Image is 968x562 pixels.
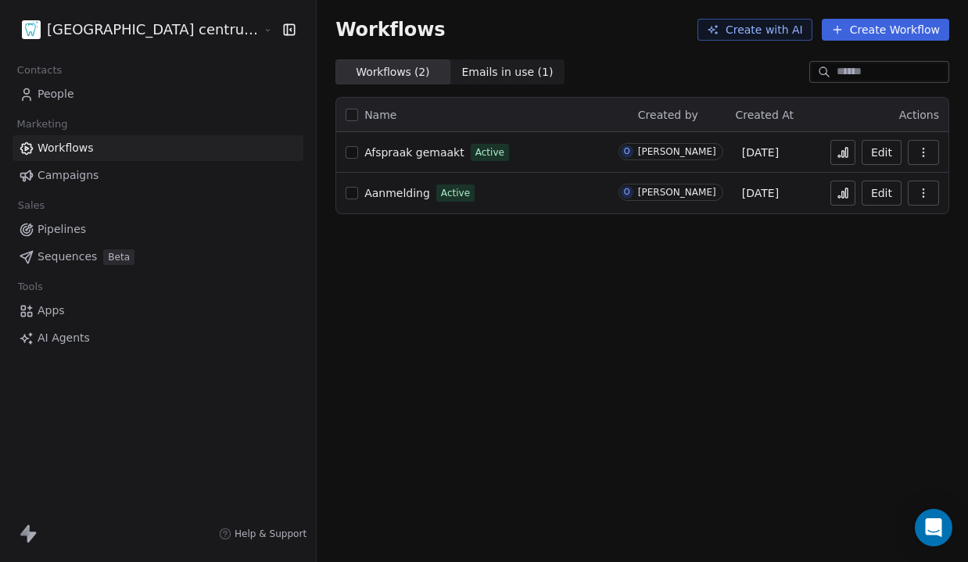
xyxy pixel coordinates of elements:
span: Afspraak gemaakt [364,146,464,159]
span: Pipelines [38,221,86,238]
div: O [624,186,630,199]
div: O [624,145,630,158]
span: Help & Support [235,528,307,540]
a: Campaigns [13,163,303,188]
button: [GEOGRAPHIC_DATA] centrum [GEOGRAPHIC_DATA] [19,16,251,43]
span: Aanmelding [364,187,430,199]
a: Apps [13,298,303,324]
span: Apps [38,302,65,319]
span: Active [475,145,504,159]
span: Workflows [335,19,445,41]
span: People [38,86,74,102]
span: Created by [638,109,698,121]
span: Emails in use ( 1 ) [461,64,553,81]
span: [DATE] [742,145,779,160]
a: Aanmelding [364,185,430,201]
span: Sequences [38,249,97,265]
span: Contacts [10,59,69,82]
a: Help & Support [219,528,307,540]
a: AI Agents [13,325,303,351]
span: Sales [11,194,52,217]
a: Pipelines [13,217,303,242]
span: Name [364,107,396,123]
div: [PERSON_NAME] [638,187,716,198]
button: Edit [862,140,902,165]
span: Marketing [10,113,74,136]
button: Create Workflow [822,19,949,41]
button: Edit [862,181,902,206]
span: Workflows [38,140,94,156]
span: AI Agents [38,330,90,346]
img: cropped-favo.png [22,20,41,39]
span: Campaigns [38,167,99,184]
a: Workflows [13,135,303,161]
span: Active [441,186,470,200]
span: [GEOGRAPHIC_DATA] centrum [GEOGRAPHIC_DATA] [47,20,260,40]
span: Created At [735,109,794,121]
a: SequencesBeta [13,244,303,270]
span: Tools [11,275,49,299]
span: Actions [899,109,939,121]
a: People [13,81,303,107]
div: [PERSON_NAME] [638,146,716,157]
button: Create with AI [697,19,812,41]
div: Open Intercom Messenger [915,509,952,546]
a: Afspraak gemaakt [364,145,464,160]
span: Beta [103,249,134,265]
span: [DATE] [742,185,779,201]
